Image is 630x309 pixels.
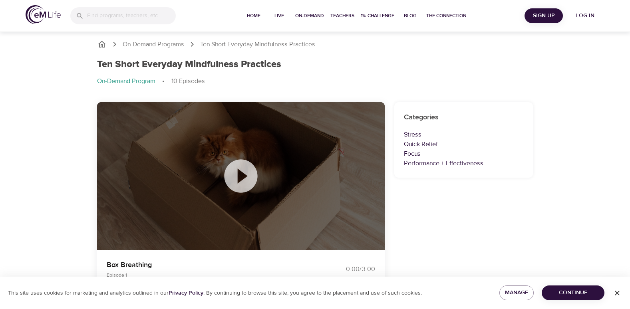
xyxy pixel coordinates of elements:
[200,40,315,49] p: Ten Short Everyday Mindfulness Practices
[315,265,375,274] div: 0:00 / 3:00
[542,285,604,300] button: Continue
[107,259,306,270] p: Box Breathing
[404,158,524,168] p: Performance + Effectiveness
[548,288,598,298] span: Continue
[404,112,524,123] h6: Categories
[506,288,527,298] span: Manage
[97,59,281,70] h1: Ten Short Everyday Mindfulness Practices
[330,12,354,20] span: Teachers
[171,77,205,86] p: 10 Episodes
[26,5,61,24] img: logo
[569,11,601,21] span: Log in
[123,40,184,49] a: On-Demand Programs
[499,285,534,300] button: Manage
[97,77,155,86] p: On-Demand Program
[566,8,604,23] button: Log in
[244,12,263,20] span: Home
[525,8,563,23] button: Sign Up
[404,130,524,139] p: Stress
[97,40,533,49] nav: breadcrumb
[528,11,560,21] span: Sign Up
[97,77,533,86] nav: breadcrumb
[270,12,289,20] span: Live
[295,12,324,20] span: On-Demand
[107,271,306,279] p: Episode 1
[404,149,524,158] p: Focus
[404,139,524,149] p: Quick Relief
[87,7,176,24] input: Find programs, teachers, etc...
[361,12,394,20] span: 1% Challenge
[169,289,203,297] a: Privacy Policy
[426,12,466,20] span: The Connection
[401,12,420,20] span: Blog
